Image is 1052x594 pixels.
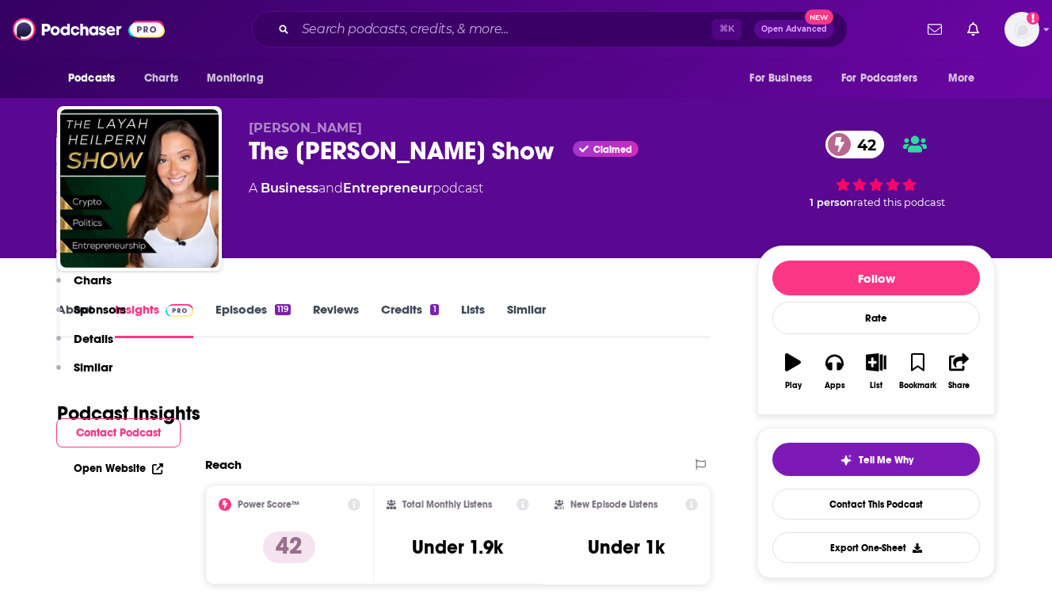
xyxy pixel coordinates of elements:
div: Share [948,381,970,390]
a: Reviews [313,302,359,338]
span: Open Advanced [761,25,827,33]
button: Show profile menu [1004,12,1039,47]
button: Bookmark [897,343,938,400]
div: 119 [275,304,291,315]
button: Share [939,343,980,400]
button: Export One-Sheet [772,532,980,563]
div: 42 1 personrated this podcast [757,120,995,219]
button: Play [772,343,814,400]
button: open menu [738,63,832,93]
button: Follow [772,261,980,295]
div: Bookmark [899,381,936,390]
button: Sponsors [56,302,126,331]
span: Claimed [593,146,632,154]
h2: Reach [205,457,242,472]
p: Details [74,331,113,346]
a: Entrepreneur [343,181,433,196]
div: Search podcasts, credits, & more... [252,11,848,48]
span: More [948,67,975,89]
a: Show notifications dropdown [921,16,948,43]
a: Show notifications dropdown [961,16,985,43]
a: Lists [461,302,485,338]
button: Open AdvancedNew [754,20,834,39]
button: open menu [937,63,995,93]
img: tell me why sparkle [840,454,852,466]
span: [PERSON_NAME] [249,120,362,135]
div: Play [785,381,802,390]
span: Monitoring [207,67,263,89]
svg: Add a profile image [1027,12,1039,25]
img: Podchaser - Follow, Share and Rate Podcasts [13,14,165,44]
a: Charts [134,63,188,93]
div: 1 [430,304,438,315]
span: For Business [749,67,812,89]
span: rated this podcast [853,196,945,208]
h2: Total Monthly Listens [402,499,492,510]
p: Similar [74,360,112,375]
a: Similar [507,302,546,338]
button: open menu [57,63,135,93]
a: Business [261,181,318,196]
a: Episodes119 [215,302,291,338]
div: A podcast [249,179,483,198]
button: List [856,343,897,400]
img: The Layah Heilpern Show [60,109,219,268]
div: Apps [825,381,845,390]
span: ⌘ K [712,19,741,40]
span: Logged in as HughE [1004,12,1039,47]
span: Tell Me Why [859,454,913,466]
input: Search podcasts, credits, & more... [295,17,712,42]
p: 42 [263,531,315,563]
a: Open Website [74,462,163,475]
span: Charts [144,67,178,89]
span: For Podcasters [841,67,917,89]
img: User Profile [1004,12,1039,47]
h2: New Episode Listens [570,499,657,510]
div: Rate [772,302,980,334]
span: Podcasts [68,67,115,89]
a: Credits1 [381,302,438,338]
button: Contact Podcast [56,418,181,447]
a: 42 [825,131,884,158]
button: Similar [56,360,112,389]
button: tell me why sparkleTell Me Why [772,443,980,476]
span: New [805,10,833,25]
h3: Under 1.9k [412,535,503,559]
button: Details [56,331,113,360]
p: Sponsors [74,302,126,317]
div: List [870,381,882,390]
button: open menu [196,63,284,93]
span: 1 person [810,196,853,208]
button: open menu [831,63,940,93]
h2: Power Score™ [238,499,299,510]
a: Contact This Podcast [772,489,980,520]
h3: Under 1k [588,535,665,559]
span: 42 [841,131,884,158]
button: Apps [814,343,855,400]
span: and [318,181,343,196]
